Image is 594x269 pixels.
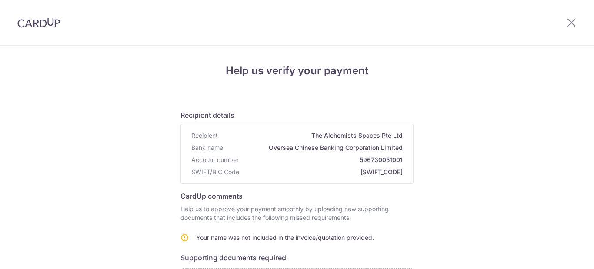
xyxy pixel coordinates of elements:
[180,63,414,79] h4: Help us verify your payment
[227,143,403,152] span: Oversea Chinese Banking Corporation Limited
[17,17,60,28] img: CardUp
[191,156,239,164] span: Account number
[191,168,239,176] span: SWIFT/BIC Code
[221,131,403,140] span: The Alchemists Spaces Pte Ltd
[191,143,223,152] span: Bank name
[243,168,403,176] span: [SWIFT_CODE]
[191,131,218,140] span: Recipient
[180,110,414,120] h6: Recipient details
[180,205,414,222] p: Help us to approve your payment smoothly by uploading new supporting documents that includes the ...
[196,234,374,241] span: Your name was not included in the invoice/quotation provided.
[242,156,403,164] span: 596730051001
[180,191,414,201] h6: CardUp comments
[180,252,414,263] h6: Supporting documents required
